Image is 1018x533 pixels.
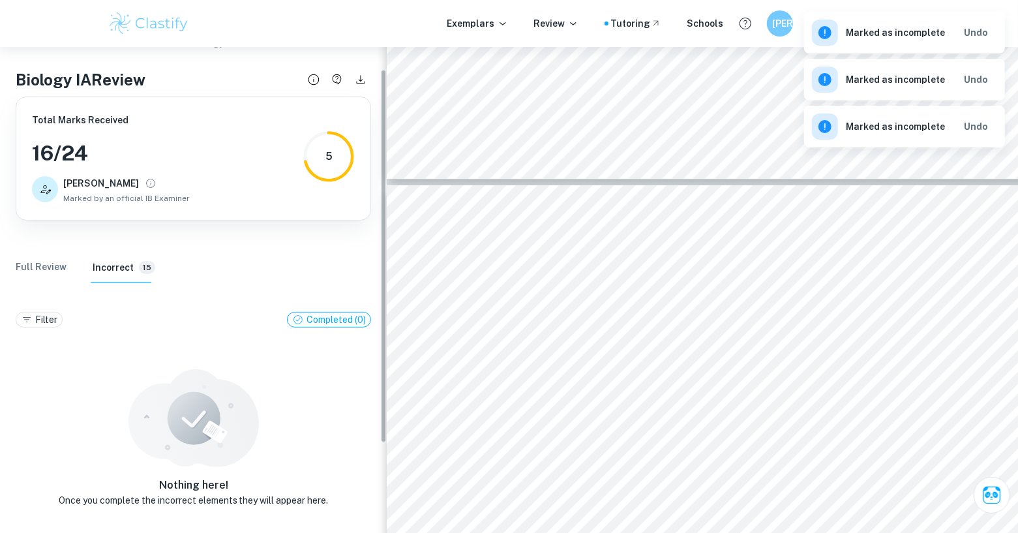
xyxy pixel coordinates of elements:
p: Completed ( 0 ) [307,312,366,327]
span: The highest rate of digestion occurred at 46°C, with a mean mass change of −51.826%. [469,266,935,277]
span: subsequent overlapping error bars mean the precise optimal temperature could not be [466,361,923,373]
span: results were limited by the methodology's inability to fully account for all variables. A crucial [466,489,948,500]
h3: 16 / 24 [32,138,190,169]
span: In conclusion, although the experiment confirmed enzyme activity’s general trend, specific [466,473,942,485]
button: Review details [303,69,324,90]
div: Marked as incomplete [812,67,945,93]
span: and a spectrophotometer to measure product formation, thereby isolating enzyme activity [466,521,939,532]
h6: [PERSON_NAME] [63,176,139,190]
h4: Biology IA Review [16,68,145,91]
span: methodological improvement for future validity would be to utilize a soluble protein substrate [466,504,954,516]
div: Completed (0) [287,312,371,327]
span: by a strong negative correlation (r=−0.893), is consistent with background enzyme kinetics [466,55,945,67]
div: 5 [325,149,333,164]
span: ([PERSON_NAME] et al., 2002). [466,314,638,326]
span: theory. [466,72,502,84]
img: Clastify logo [108,10,190,37]
h6: Total Marks Received [32,113,190,127]
span: 15 [139,263,155,273]
span: higher temperatures, which would independently alter the mass. Additionally, the high rate of [466,409,956,421]
p: Exemplars [447,16,508,31]
span: Marked by an official IB Examiner [63,192,190,204]
button: Download [350,69,371,90]
span: activity (null hypothesis rejected). The overall trend of increasing enzyme activity, reflected [466,40,945,52]
span: (ThermoFisher, n.d.). [466,441,578,453]
button: [PERSON_NAME] [767,10,793,37]
button: Undo [955,115,997,138]
span: statistically isolated. The expected plateau and decrease in activity after the optimum were [466,377,946,389]
p: Once you complete the incorrect elements they will appear here. [52,493,336,508]
span: However, the high standard deviation in the 46°C data suggests significant variability, and [466,345,940,357]
a: Schools [687,16,724,31]
img: illustration_empty_state.svg [128,369,259,467]
button: View full profile [142,174,160,192]
button: Ask Clai [974,477,1010,513]
div: Marked as incomplete [812,20,945,46]
span: aligning precisely with the documented optimal temperature range for neutrase of 45−55°C [466,297,948,309]
span: This finding is justified through relevant comparison to the accepted scientific context, [466,282,920,294]
h6: Nothing here! [52,478,336,493]
h6: [PERSON_NAME] [772,16,787,31]
button: Undo [955,68,997,91]
span: digestion at 62°C and 70°C could be attributed to partial or incomplete denaturation [466,425,908,436]
button: Undo [955,21,997,44]
p: Review [534,16,578,31]
button: Help and Feedback [734,12,756,35]
button: Full Review [16,252,67,283]
a: Tutoring [611,16,661,31]
div: Filter [16,312,63,327]
button: Have a questions about this review? [327,69,348,90]
p: Filter [35,312,57,327]
div: Marked as incomplete [812,114,945,140]
h6: Incorrect [93,260,134,275]
span: less pronounced than predicted, possibly due to the unmonitored cooking of the meat at [466,393,932,405]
